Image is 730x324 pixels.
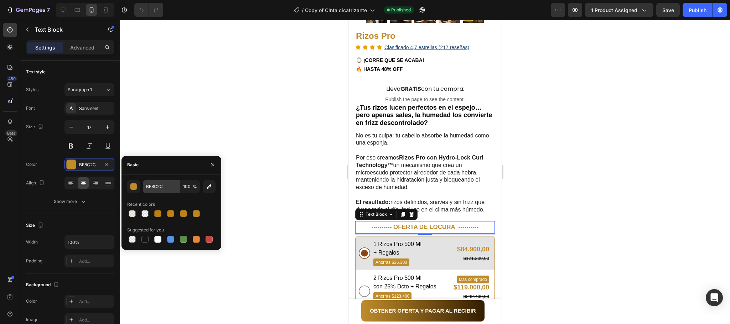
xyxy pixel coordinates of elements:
[26,105,35,111] div: Font
[193,184,197,190] span: %
[26,239,38,245] div: Width
[35,44,55,51] p: Settings
[391,7,411,13] span: Published
[35,25,95,34] p: Text Block
[79,162,100,168] div: BF8C2C
[7,76,17,82] div: 450
[26,69,46,75] div: Text style
[70,44,94,51] p: Advanced
[302,6,304,14] span: /
[26,122,45,132] div: Size
[305,6,367,14] span: Copy of Cinta cicatrizante
[26,298,37,304] div: Color
[591,6,637,14] span: 1 product assigned
[79,258,113,265] div: Add...
[68,87,92,93] span: Paragraph 1
[26,221,45,230] div: Size
[79,105,113,112] div: Sans-serif
[134,3,163,17] div: Undo/Redo
[127,162,139,168] div: Basic
[26,178,46,188] div: Align
[26,161,37,168] div: Color
[47,6,50,14] p: 7
[585,3,653,17] button: 1 product assigned
[3,3,53,17] button: 7
[5,130,17,136] div: Beta
[348,20,502,324] iframe: Design area
[79,317,113,323] div: Add...
[662,7,674,13] span: Save
[706,289,723,306] div: Open Intercom Messenger
[26,258,42,264] div: Padding
[683,3,713,17] button: Publish
[656,3,680,17] button: Save
[79,298,113,305] div: Add...
[54,198,87,205] div: Show more
[689,6,706,14] div: Publish
[65,236,114,249] input: Auto
[26,87,38,93] div: Styles
[127,201,155,208] div: Recent colors
[143,180,180,193] input: Eg: FFFFFF
[64,83,114,96] button: Paragraph 1
[127,227,164,233] div: Suggested for you
[26,317,38,323] div: Image
[26,280,61,290] div: Background
[26,195,114,208] button: Show more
